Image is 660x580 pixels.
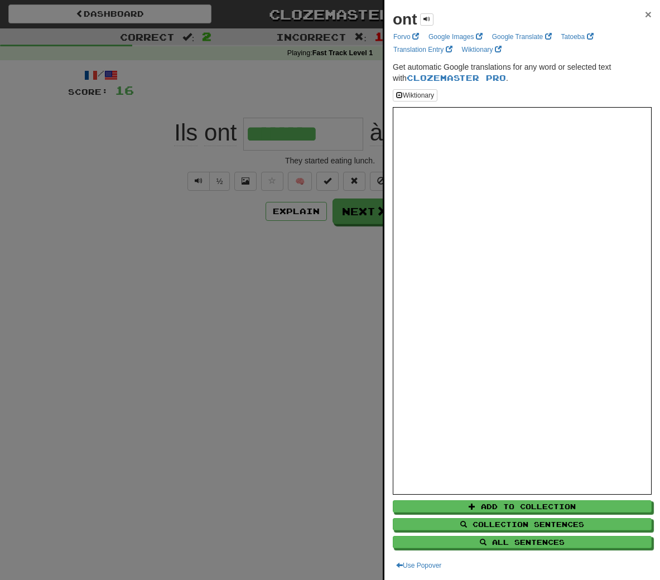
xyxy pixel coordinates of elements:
[393,89,437,101] button: Wiktionary
[393,500,652,513] button: Add to Collection
[459,43,505,56] a: Wiktionary
[393,559,445,572] button: Use Popover
[425,31,486,43] a: Google Images
[393,61,652,84] p: Get automatic Google translations for any word or selected text with .
[558,31,597,43] a: Tatoeba
[393,536,652,548] button: All Sentences
[489,31,555,43] a: Google Translate
[393,518,652,530] button: Collection Sentences
[407,73,506,83] a: Clozemaster Pro
[390,31,422,43] a: Forvo
[393,11,417,28] strong: ont
[390,43,456,56] a: Translation Entry
[645,8,652,21] span: ×
[645,8,652,20] button: Close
